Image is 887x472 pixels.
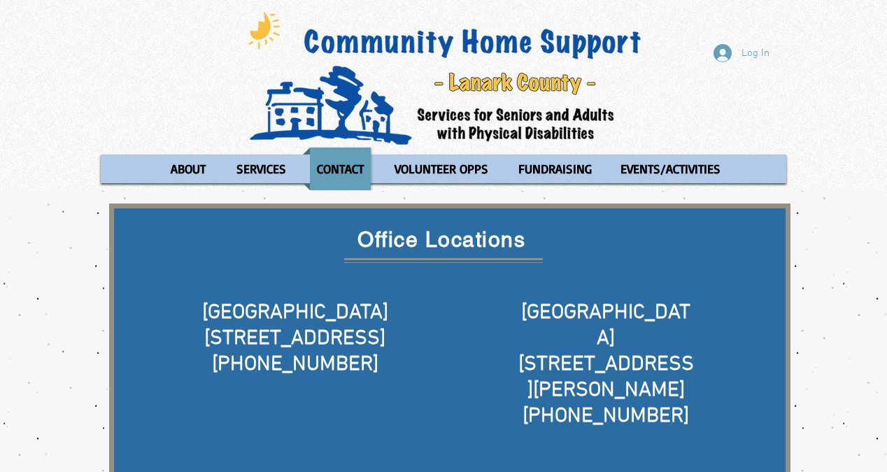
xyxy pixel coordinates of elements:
a: FUNDRAISING [505,148,604,190]
a: VOLUNTEER OPPS [381,148,502,190]
span: [PHONE_NUMBER] [523,403,689,429]
span: Office Locations [357,227,525,252]
p: EVENTS/ACTIVITIES [614,148,727,190]
button: Log In [704,40,779,66]
span: [STREET_ADDRESS] [204,326,385,352]
span: Log In [737,46,774,61]
a: SERVICES [223,148,299,190]
a: EVENTS/ACTIVITIES [607,148,734,190]
span: [GEOGRAPHIC_DATA] [202,300,388,326]
p: CONTACT [311,148,370,190]
a: CONTACT [303,148,378,190]
nav: Site [101,148,786,190]
p: SERVICES [230,148,292,190]
p: VOLUNTEER OPPS [388,148,495,190]
span: [STREET_ADDRESS][PERSON_NAME] [518,352,694,403]
p: ABOUT [164,148,212,190]
a: ABOUT [157,148,220,190]
span: [PHONE_NUMBER] [212,352,378,378]
span: [GEOGRAPHIC_DATA] [521,300,690,352]
p: FUNDRAISING [512,148,598,190]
